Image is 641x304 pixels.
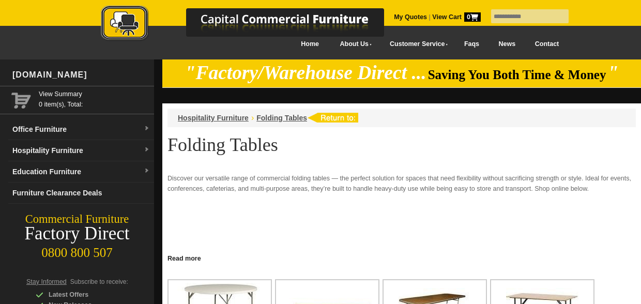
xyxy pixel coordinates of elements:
a: Hospitality Furniture [178,114,249,122]
em: " [608,62,619,83]
a: Folding Tables [256,114,307,122]
span: 0 item(s), Total: [39,89,150,108]
span: Stay Informed [26,278,67,285]
img: Capital Commercial Furniture Logo [72,5,434,43]
a: Education Furnituredropdown [8,161,154,183]
strong: View Cart [432,13,481,21]
div: [DOMAIN_NAME] [8,59,154,90]
span: Saving You Both Time & Money [428,68,606,82]
a: Faqs [454,33,489,56]
a: Click to read more [162,251,641,264]
li: › [251,113,254,123]
a: Hospitality Furnituredropdown [8,140,154,161]
div: Latest Offers [36,290,134,300]
h1: Folding Tables [167,135,636,155]
img: dropdown [144,168,150,174]
em: "Factory/Warehouse Direct ... [185,62,426,83]
p: Discover our versatile range of commercial folding tables — the perfect solution for spaces that ... [167,173,636,194]
a: Furniture Clearance Deals [8,183,154,204]
a: Office Furnituredropdown [8,119,154,140]
img: dropdown [144,126,150,132]
img: dropdown [144,147,150,153]
a: View Cart0 [431,13,481,21]
a: View Summary [39,89,150,99]
img: return to [307,113,358,123]
span: 0 [464,12,481,22]
a: News [489,33,525,56]
span: Subscribe to receive: [70,278,128,285]
a: Contact [525,33,569,56]
a: Capital Commercial Furniture Logo [72,5,434,46]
